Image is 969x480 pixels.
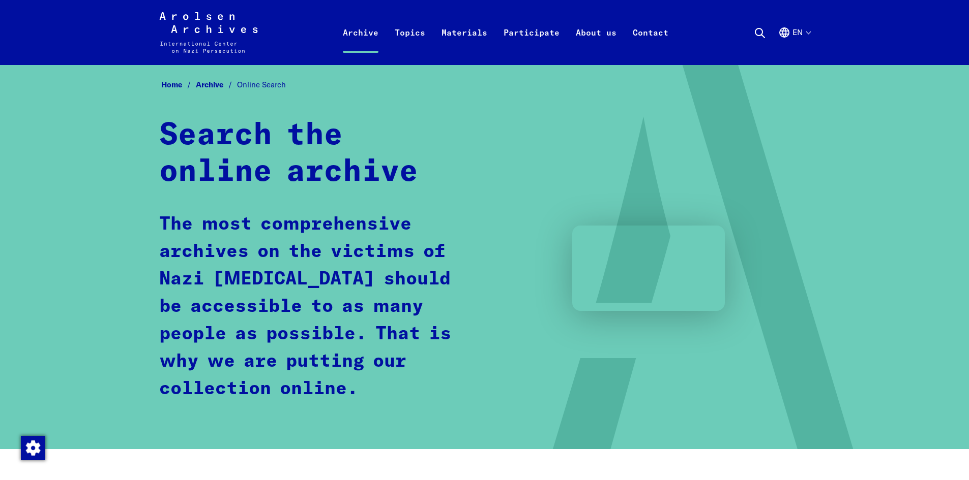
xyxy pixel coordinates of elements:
a: About us [568,24,625,65]
p: The most comprehensive archives on the victims of Nazi [MEDICAL_DATA] should be accessible to as ... [159,211,467,403]
button: English, language selection [778,26,810,63]
span: Online Search [237,80,286,89]
a: Archive [335,24,387,65]
strong: Search the online archive [159,120,418,187]
a: Participate [495,24,568,65]
div: Change consent [20,435,45,460]
a: Home [161,80,196,89]
a: Archive [196,80,237,89]
a: Topics [387,24,433,65]
nav: Breadcrumb [159,77,810,93]
nav: Primary [335,12,677,53]
img: Change consent [21,436,45,460]
a: Materials [433,24,495,65]
a: Contact [625,24,677,65]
